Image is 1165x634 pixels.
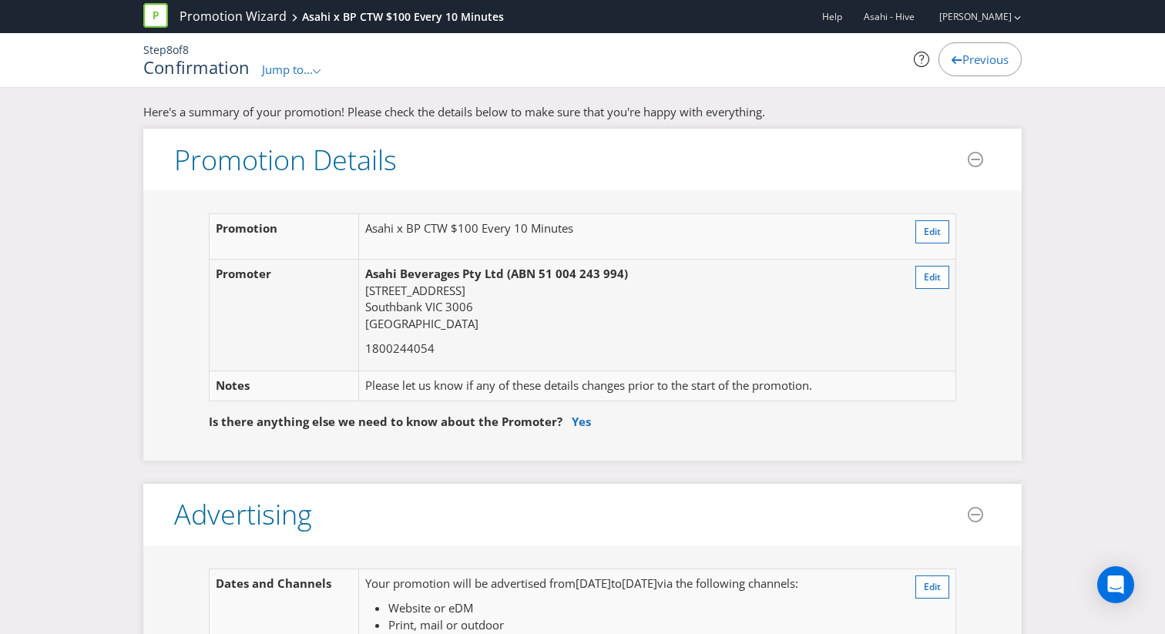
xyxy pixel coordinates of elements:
span: Jump to... [262,62,313,77]
span: [GEOGRAPHIC_DATA] [365,316,478,331]
span: Previous [962,52,1009,67]
h3: Promotion Details [174,145,397,176]
span: Step [143,42,166,57]
button: Edit [915,220,949,243]
button: Edit [915,266,949,289]
span: 3006 [445,299,473,314]
div: Asahi x BP CTW $100 Every 10 Minutes [302,9,504,25]
td: Please let us know if any of these details changes prior to the start of the promotion. [358,371,891,401]
div: Open Intercom Messenger [1097,566,1134,603]
span: (ABN 51 004 243 994) [507,266,628,281]
span: Print, mail or outdoor [388,617,504,632]
span: [DATE] [622,575,657,591]
span: of [173,42,183,57]
a: [PERSON_NAME] [924,10,1012,23]
a: Help [822,10,842,23]
td: Promotion [210,214,359,260]
span: Edit [924,270,941,283]
button: Edit [915,575,949,599]
td: Notes [210,371,359,401]
span: via the following channels: [657,575,798,591]
span: Your promotion will be advertised from [365,575,576,591]
span: 8 [183,42,189,57]
h1: Confirmation [143,58,250,76]
span: 8 [166,42,173,57]
span: Website or eDM [388,600,473,616]
span: Edit [924,225,941,238]
span: Asahi - Hive [864,10,915,23]
h3: Advertising [174,499,312,530]
a: Promotion Wizard [180,8,287,25]
span: Southbank [365,299,422,314]
span: [DATE] [576,575,611,591]
a: Yes [572,414,591,429]
span: Edit [924,580,941,593]
span: Promoter [216,266,271,281]
td: Asahi x BP CTW $100 Every 10 Minutes [358,214,891,260]
span: VIC [425,299,442,314]
span: to [611,575,622,591]
span: Asahi Beverages Pty Ltd [365,266,504,281]
p: Here's a summary of your promotion! Please check the details below to make sure that you're happy... [143,104,1022,120]
span: Is there anything else we need to know about the Promoter? [209,414,562,429]
p: 1800244054 [365,340,885,357]
span: [STREET_ADDRESS] [365,283,465,298]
